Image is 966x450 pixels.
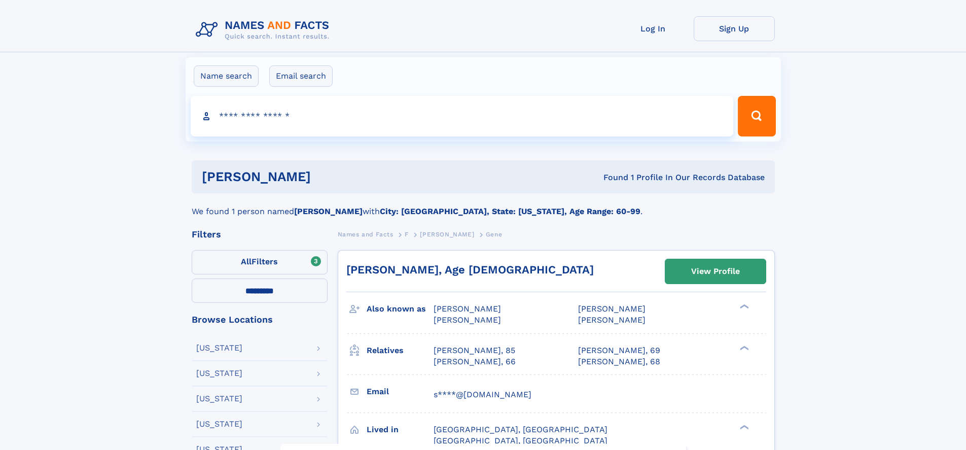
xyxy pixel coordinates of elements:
[578,345,660,356] a: [PERSON_NAME], 69
[192,193,775,218] div: We found 1 person named with .
[420,228,474,240] a: [PERSON_NAME]
[380,206,640,216] b: City: [GEOGRAPHIC_DATA], State: [US_STATE], Age Range: 60-99
[367,383,434,400] h3: Email
[737,344,749,351] div: ❯
[420,231,474,238] span: [PERSON_NAME]
[192,250,328,274] label: Filters
[737,424,749,430] div: ❯
[613,16,694,41] a: Log In
[367,342,434,359] h3: Relatives
[241,257,252,266] span: All
[737,303,749,310] div: ❯
[665,259,766,284] a: View Profile
[578,304,646,314] span: [PERSON_NAME]
[405,228,409,240] a: F
[202,170,457,183] h1: [PERSON_NAME]
[434,304,501,314] span: [PERSON_NAME]
[691,260,740,283] div: View Profile
[196,344,242,352] div: [US_STATE]
[434,315,501,325] span: [PERSON_NAME]
[294,206,363,216] b: [PERSON_NAME]
[338,228,393,240] a: Names and Facts
[578,356,660,367] a: [PERSON_NAME], 68
[192,16,338,44] img: Logo Names and Facts
[196,395,242,403] div: [US_STATE]
[486,231,502,238] span: Gene
[405,231,409,238] span: F
[457,172,765,183] div: Found 1 Profile In Our Records Database
[346,263,594,276] a: [PERSON_NAME], Age [DEMOGRAPHIC_DATA]
[694,16,775,41] a: Sign Up
[196,420,242,428] div: [US_STATE]
[434,356,516,367] a: [PERSON_NAME], 66
[738,96,775,136] button: Search Button
[434,345,515,356] a: [PERSON_NAME], 85
[367,421,434,438] h3: Lived in
[269,65,333,87] label: Email search
[192,230,328,239] div: Filters
[578,315,646,325] span: [PERSON_NAME]
[434,425,607,434] span: [GEOGRAPHIC_DATA], [GEOGRAPHIC_DATA]
[192,315,328,324] div: Browse Locations
[434,436,607,445] span: [GEOGRAPHIC_DATA], [GEOGRAPHIC_DATA]
[367,300,434,318] h3: Also known as
[196,369,242,377] div: [US_STATE]
[194,65,259,87] label: Name search
[191,96,734,136] input: search input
